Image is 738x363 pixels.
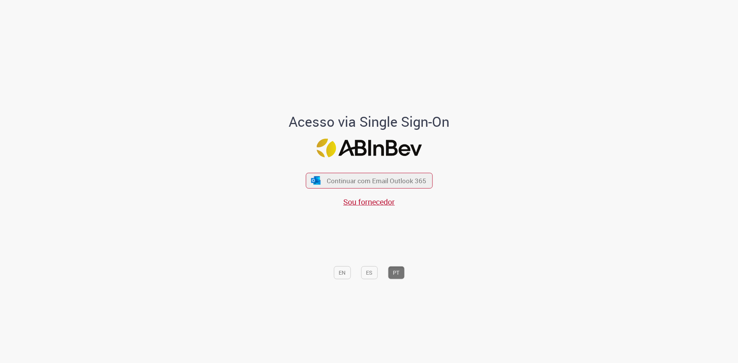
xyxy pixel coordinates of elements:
button: PT [388,266,404,279]
img: Logo ABInBev [316,139,422,157]
a: Sou fornecedor [343,197,395,207]
button: ES [361,266,377,279]
h1: Acesso via Single Sign-On [263,114,476,129]
img: ícone Azure/Microsoft 360 [311,176,321,184]
span: Continuar com Email Outlook 365 [327,176,426,185]
button: ícone Azure/Microsoft 360 Continuar com Email Outlook 365 [306,173,432,189]
button: EN [334,266,351,279]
